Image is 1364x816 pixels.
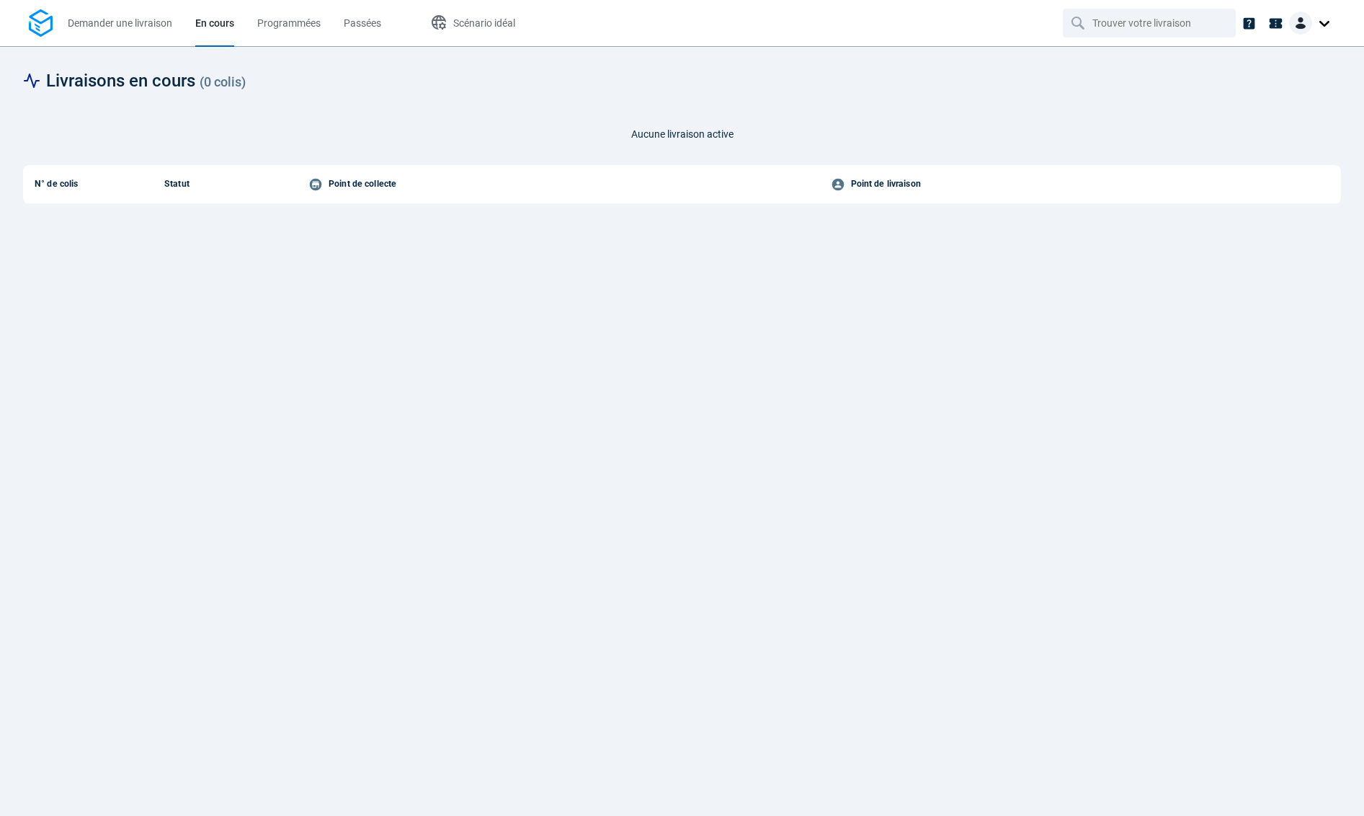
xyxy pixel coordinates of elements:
input: Trouver votre livraison [1092,9,1209,37]
div: Point de collecte [308,177,808,192]
span: Programmées [257,17,321,29]
span: Passées [344,17,381,29]
img: Logo [29,9,53,37]
span: Livraisons en cours [46,69,246,92]
div: Point de livraison [831,177,1330,192]
span: Scénario idéal [453,17,515,29]
span: En cours [195,17,234,29]
span: Demander une livraison [68,17,172,29]
span: ( 0 colis ) [200,74,246,89]
span: Aucune livraison active [631,128,734,140]
th: Statut [153,165,297,204]
img: Client [1289,12,1312,35]
th: N° de colis [23,165,153,204]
